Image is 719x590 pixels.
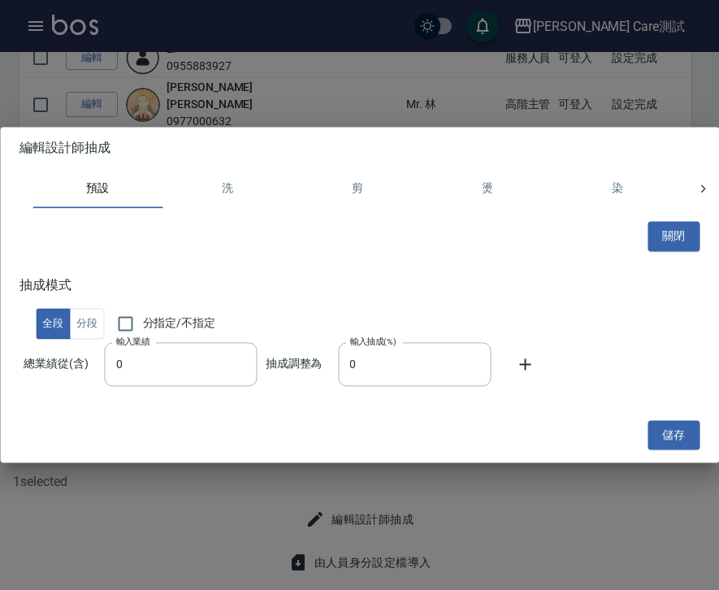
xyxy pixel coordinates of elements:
span: 編輯設計師抽成 [19,140,700,156]
label: 輸入抽成(%) [349,335,396,347]
label: 輸入業績 [116,335,150,347]
td: 總業績從(含) [19,341,262,388]
button: 剪 [292,169,422,208]
button: 染 [552,169,682,208]
span: 分指定/不指定 [143,315,216,332]
h5: 抽成模式 [19,277,700,293]
button: 洗 [162,169,292,208]
button: 儲存 [648,420,700,450]
td: 抽成調整為 [262,341,496,388]
button: 分段 [70,308,105,340]
button: 燙 [422,169,552,208]
button: 全段 [36,308,71,340]
button: 關閉 [648,221,700,251]
button: 預設 [32,169,162,208]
